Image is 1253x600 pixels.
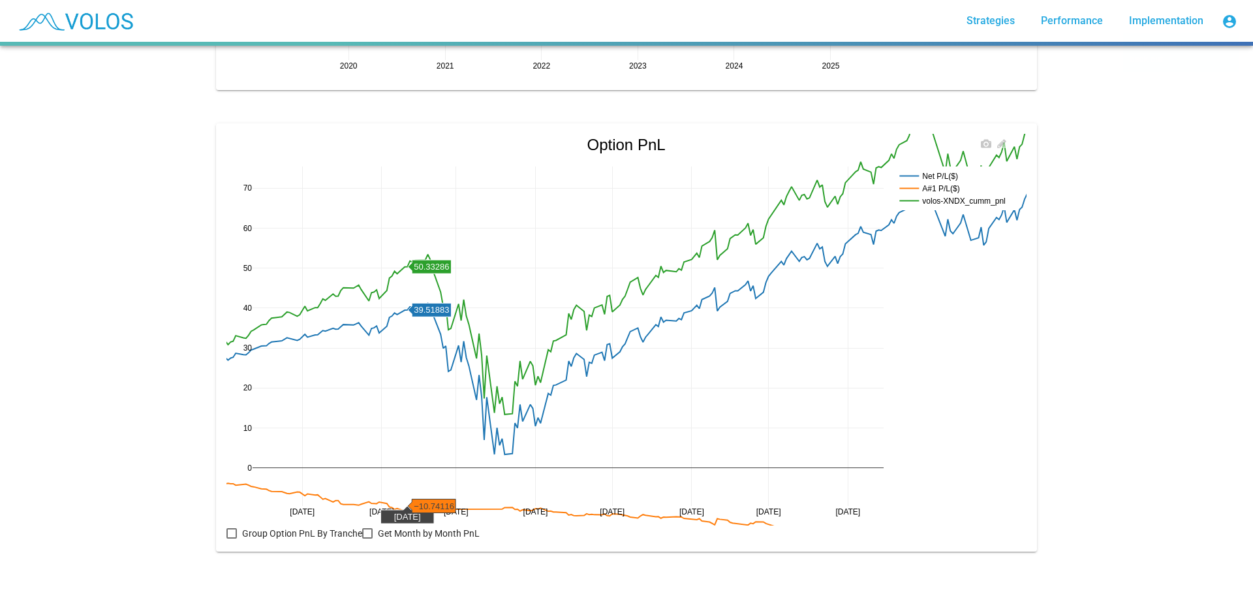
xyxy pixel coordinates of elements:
a: Performance [1030,9,1113,33]
span: Performance [1041,14,1103,27]
span: Group Option PnL By Tranche [242,526,362,541]
button: × [1218,40,1233,53]
mat-icon: account_circle [1222,14,1237,29]
span: Get Month by Month PnL [378,526,480,541]
span: Implementation [1129,14,1203,27]
span: Strategies [967,14,1015,27]
a: Strategies [956,9,1025,33]
span: Double-click to zoom back out [1130,41,1211,64]
a: Implementation [1119,9,1214,33]
img: blue_transparent.png [10,5,140,37]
